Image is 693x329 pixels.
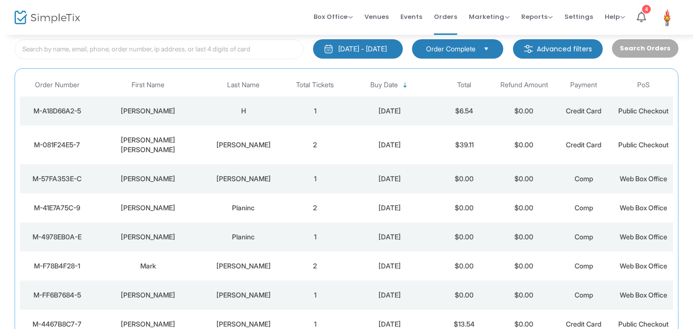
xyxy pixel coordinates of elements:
[642,5,651,14] div: 4
[494,96,554,125] td: $0.00
[313,39,403,59] button: [DATE] - [DATE]
[434,74,494,96] th: Total
[227,81,260,89] span: Last Name
[285,164,345,193] td: 1
[434,4,457,29] span: Orders
[370,81,398,89] span: Buy Date
[22,106,92,116] div: M-A18D66A2-5
[347,261,432,271] div: 2025-08-19
[426,44,476,54] span: Order Complete
[204,319,283,329] div: Walker
[285,281,345,310] td: 1
[566,107,601,115] span: Credit Card
[618,107,669,115] span: Public Checkout
[620,233,667,241] span: Web Box Office
[35,81,80,89] span: Order Number
[347,106,432,116] div: 2025-08-19
[469,12,510,21] span: Marketing
[575,233,593,241] span: Comp
[97,174,199,184] div: Alex
[637,81,650,89] span: PoS
[494,251,554,281] td: $0.00
[434,193,494,222] td: $0.00
[347,319,432,329] div: 2025-08-17
[434,222,494,251] td: $0.00
[605,12,625,21] span: Help
[434,96,494,125] td: $6.54
[347,203,432,213] div: 2025-08-19
[524,44,533,54] img: filter
[434,125,494,164] td: $39.11
[22,140,92,150] div: M-081F24E5-7
[620,291,667,299] span: Web Box Office
[313,12,353,21] span: Box Office
[338,44,387,54] div: [DATE] - [DATE]
[575,174,593,183] span: Comp
[620,174,667,183] span: Web Box Office
[22,290,92,300] div: M-FF6B7684-5
[22,174,92,184] div: M-57FA353E-C
[204,174,283,184] div: Mills
[285,193,345,222] td: 2
[97,135,199,155] div: Sarah Jane
[575,204,593,212] span: Comp
[97,106,199,116] div: Helen
[494,164,554,193] td: $0.00
[97,203,199,213] div: Jake
[285,222,345,251] td: 1
[347,140,432,150] div: 2025-08-19
[575,291,593,299] span: Comp
[364,4,389,29] span: Venues
[97,232,199,242] div: Jake
[204,203,283,213] div: Planinc
[494,222,554,251] td: $0.00
[204,140,283,150] div: Blenkhorn
[97,319,199,329] div: Jessie
[285,251,345,281] td: 2
[22,232,92,242] div: M-4978EB0A-E
[494,281,554,310] td: $0.00
[400,4,422,29] span: Events
[132,81,165,89] span: First Name
[575,262,593,270] span: Comp
[479,44,493,54] button: Select
[15,39,303,59] input: Search by name, email, phone, order number, ip address, or last 4 digits of card
[564,4,593,29] span: Settings
[97,261,199,271] div: Mark
[434,281,494,310] td: $0.00
[494,125,554,164] td: $0.00
[434,164,494,193] td: $0.00
[204,261,283,271] div: Robbins
[566,320,601,328] span: Credit Card
[285,74,345,96] th: Total Tickets
[97,290,199,300] div: Amanda
[22,319,92,329] div: M-4467B8C7-7
[347,174,432,184] div: 2025-08-19
[494,74,554,96] th: Refund Amount
[513,39,603,59] m-button: Advanced filters
[204,290,283,300] div: Campbell
[285,96,345,125] td: 1
[434,251,494,281] td: $0.00
[618,320,669,328] span: Public Checkout
[620,262,667,270] span: Web Box Office
[204,106,283,116] div: H
[22,261,92,271] div: M-F78B4F28-1
[570,81,597,89] span: Payment
[494,193,554,222] td: $0.00
[347,232,432,242] div: 2025-08-19
[285,125,345,164] td: 2
[401,81,409,89] span: Sortable
[324,44,333,54] img: monthly
[347,290,432,300] div: 2025-08-19
[566,141,601,149] span: Credit Card
[620,204,667,212] span: Web Box Office
[22,203,92,213] div: M-41E7A75C-9
[618,141,669,149] span: Public Checkout
[521,12,553,21] span: Reports
[204,232,283,242] div: Planinc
